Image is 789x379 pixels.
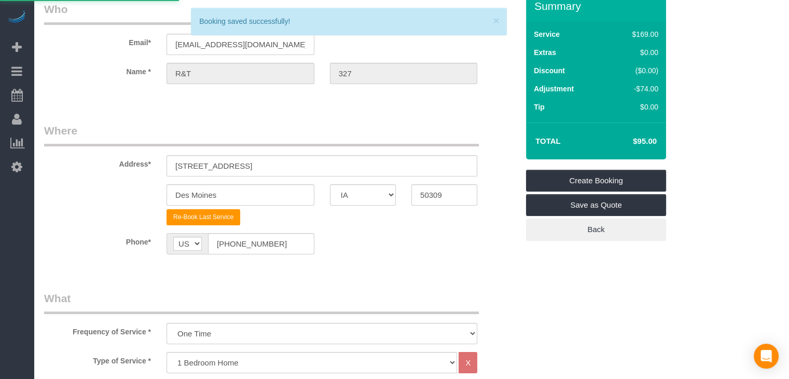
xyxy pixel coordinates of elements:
input: First Name* [167,63,314,84]
input: Phone* [208,233,314,254]
label: Service [534,29,560,39]
input: Email* [167,34,314,55]
input: Last Name* [330,63,478,84]
input: Zip Code* [411,184,477,206]
div: $0.00 [610,102,658,112]
div: Booking saved successfully! [199,16,498,26]
label: Adjustment [534,84,574,94]
button: × [493,15,499,26]
label: Tip [534,102,545,112]
strong: Total [535,137,561,145]
div: $169.00 [610,29,658,39]
input: City* [167,184,314,206]
a: Save as Quote [526,194,666,216]
div: ($0.00) [610,65,658,76]
legend: Who [44,2,479,25]
div: Open Intercom Messenger [754,344,779,369]
label: Extras [534,47,556,58]
div: -$74.00 [610,84,658,94]
label: Phone* [36,233,159,247]
a: Back [526,219,666,240]
label: Discount [534,65,565,76]
a: Create Booking [526,170,666,192]
legend: What [44,291,479,314]
label: Name * [36,63,159,77]
legend: Where [44,123,479,146]
img: Automaid Logo [6,10,27,25]
label: Frequency of Service * [36,323,159,337]
h4: $95.00 [602,137,657,146]
label: Type of Service * [36,352,159,366]
label: Address* [36,155,159,169]
label: Email* [36,34,159,48]
div: $0.00 [610,47,658,58]
button: Re-Book Last Service [167,209,240,225]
